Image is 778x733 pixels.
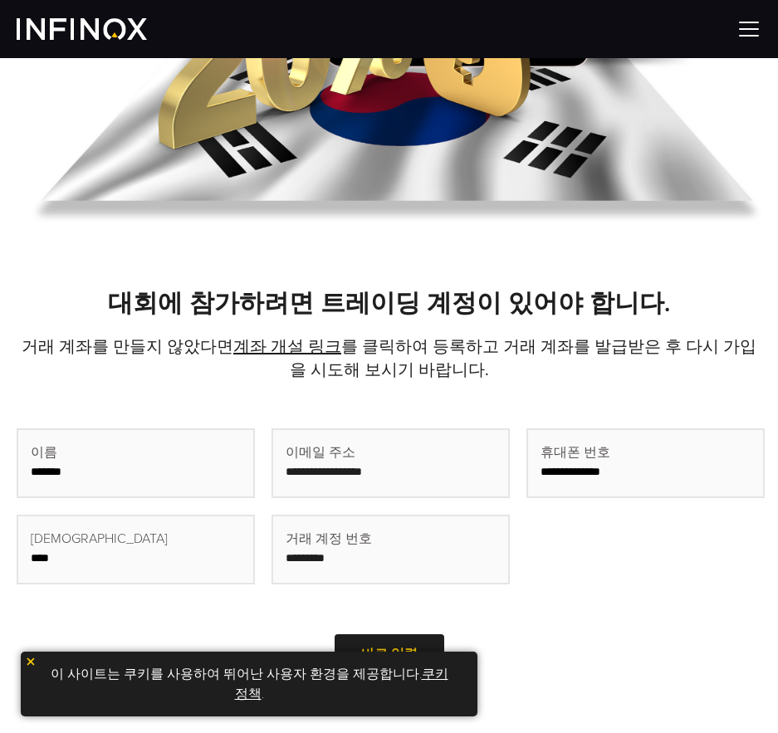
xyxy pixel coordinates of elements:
p: 거래 계좌를 만들지 않았다면 를 클릭하여 등록하고 거래 계좌를 발급받은 후 다시 가입을 시도해 보시기 바랍니다. [17,335,761,382]
img: yellow close icon [25,656,37,667]
span: [DEMOGRAPHIC_DATA] [31,529,168,549]
a: 계좌 개설 링크 [233,337,341,357]
p: 이 사이트는 쿠키를 사용하여 뛰어난 사용자 환경을 제공합니다. . [29,660,469,708]
strong: 대회에 참가하려면 트레이딩 계정이 있어야 합니다. [108,288,670,319]
span: 거래 계정 번호 [286,529,372,549]
span: 이메일 주소 [286,442,355,462]
span: 이름 [31,442,57,462]
span: 휴대폰 번호 [541,442,610,462]
a: 바로 입력 [335,634,444,675]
